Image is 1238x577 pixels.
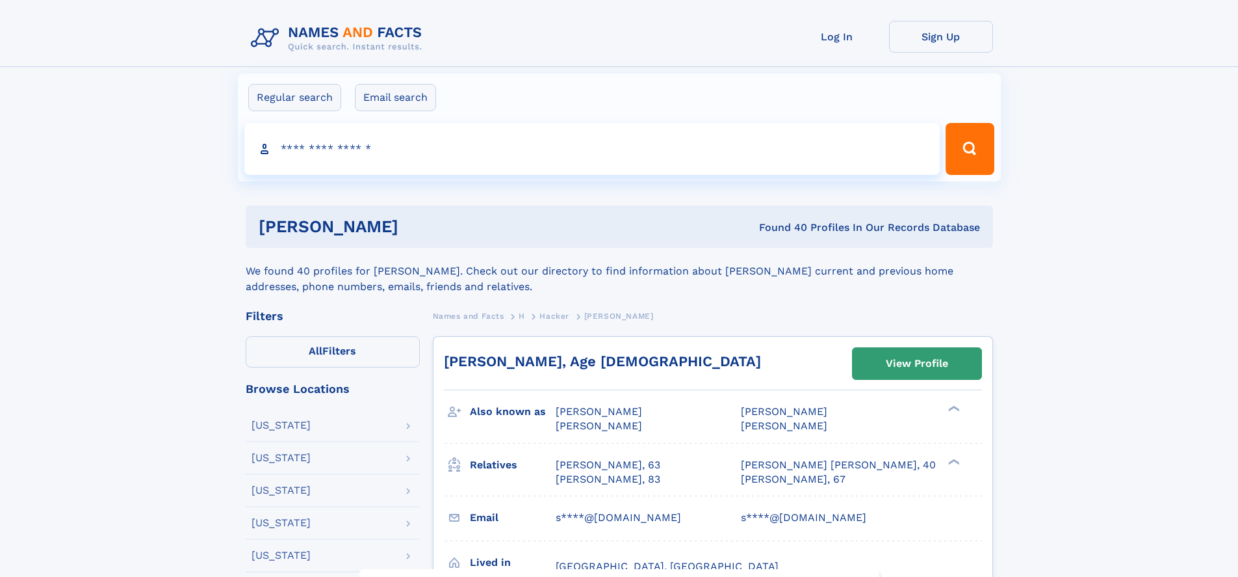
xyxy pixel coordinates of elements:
a: [PERSON_NAME], 67 [741,472,845,487]
h3: Relatives [470,454,556,476]
h3: Email [470,507,556,529]
span: [PERSON_NAME] [741,420,827,432]
h3: Lived in [470,552,556,574]
a: H [519,308,525,324]
div: [US_STATE] [251,550,311,561]
span: H [519,312,525,321]
span: [PERSON_NAME] [556,405,642,418]
div: [US_STATE] [251,518,311,528]
div: We found 40 profiles for [PERSON_NAME]. Check out our directory to find information about [PERSON... [246,248,993,295]
a: Sign Up [889,21,993,53]
a: Hacker [539,308,569,324]
div: [US_STATE] [251,485,311,496]
h3: Also known as [470,401,556,423]
div: ❯ [945,405,961,413]
a: View Profile [853,348,981,379]
div: View Profile [886,349,948,379]
div: [US_STATE] [251,420,311,431]
span: [PERSON_NAME] [556,420,642,432]
div: Found 40 Profiles In Our Records Database [578,221,980,235]
a: [PERSON_NAME] [PERSON_NAME], 40 [741,458,936,472]
div: [US_STATE] [251,453,311,463]
a: Names and Facts [433,308,504,324]
a: [PERSON_NAME], Age [DEMOGRAPHIC_DATA] [444,353,761,369]
span: Hacker [539,312,569,321]
div: Filters [246,310,420,322]
div: ❯ [945,457,961,466]
a: Log In [785,21,889,53]
label: Filters [246,336,420,368]
span: [PERSON_NAME] [741,405,827,418]
label: Regular search [248,84,341,111]
h1: [PERSON_NAME] [259,219,579,235]
div: Browse Locations [246,383,420,395]
input: search input [244,123,940,175]
a: [PERSON_NAME], 83 [556,472,660,487]
span: [GEOGRAPHIC_DATA], [GEOGRAPHIC_DATA] [556,560,779,572]
span: [PERSON_NAME] [584,312,654,321]
img: Logo Names and Facts [246,21,433,56]
a: [PERSON_NAME], 63 [556,458,660,472]
span: All [309,345,322,357]
button: Search Button [946,123,994,175]
label: Email search [355,84,436,111]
